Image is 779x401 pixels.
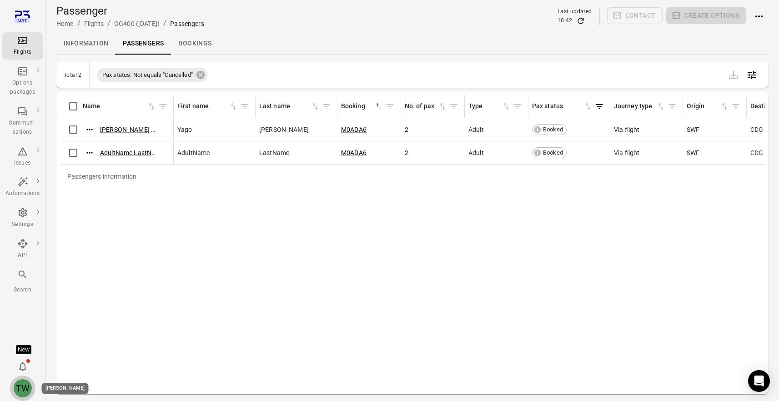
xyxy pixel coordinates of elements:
[5,159,40,168] div: Issues
[341,101,383,111] div: Sort by booking in descending order
[56,20,74,27] a: Home
[56,18,204,29] nav: Breadcrumbs
[56,4,204,18] h1: Passenger
[511,100,524,113] button: Filter by type
[2,174,43,201] a: Automations
[320,100,333,113] button: Filter by last name
[83,146,96,160] button: Actions
[177,101,229,111] div: First name
[97,68,208,82] div: Pax status: Not equals "Cancelled"
[614,101,656,111] div: Journey type
[163,18,166,29] li: /
[83,101,156,111] div: Sort by name in ascending order
[665,100,679,113] button: Filter by journey type
[42,383,89,394] div: [PERSON_NAME]
[468,148,484,157] span: Adult
[540,125,566,134] span: Booked
[341,149,367,156] a: M0ADA6
[687,101,729,111] span: Origin
[532,101,583,111] div: Pax status
[83,101,156,111] span: Name
[748,370,770,392] div: Open Intercom Messenger
[77,18,80,29] li: /
[540,148,566,157] span: Booked
[750,7,768,25] button: Actions
[468,101,502,111] div: Type
[170,19,204,28] div: Passengers
[5,286,40,295] div: Search
[743,66,761,84] button: Open table configuration
[2,63,43,100] a: Options packages
[14,357,32,376] button: Notifications
[2,32,43,60] a: Flights
[468,125,484,134] span: Adult
[259,125,309,134] span: [PERSON_NAME]
[2,266,43,297] button: Search
[750,125,763,134] span: CDG
[5,119,40,137] div: Communi-cations
[687,101,729,111] div: Sort by origin in ascending order
[116,33,171,55] a: Passengers
[5,251,40,260] div: API
[56,33,116,55] a: Information
[56,33,768,55] div: Local navigation
[64,72,82,78] div: Total 2
[750,148,763,157] span: CDG
[259,101,320,111] span: Last name
[341,101,374,111] div: Booking
[238,100,251,113] button: Filter by first name
[447,100,461,113] button: Filter by no. of pax
[2,205,43,232] a: Settings
[383,100,397,113] button: Filter by booking
[558,7,592,16] div: Last updated
[177,148,210,157] span: AdultName
[405,101,447,111] div: Sort by no. of pax in ascending order
[100,149,164,156] a: AdultName LastName
[532,101,593,111] div: Sort by pax status in ascending order
[259,101,320,111] div: Sort by last name in ascending order
[177,125,192,134] span: Yago
[60,165,144,188] div: Passengers information
[177,101,238,111] div: Sort by first name in ascending order
[156,100,170,113] button: Filter by name
[341,126,367,133] a: M0ADA6
[687,125,699,134] span: SWF
[405,101,447,111] span: No. of pax
[576,16,585,25] button: Refresh data
[2,103,43,140] a: Communi-cations
[666,7,746,25] span: Please make a selection to create an option package
[5,79,40,97] div: Options packages
[259,148,289,157] span: LastName
[259,101,311,111] div: Last name
[593,100,606,113] button: Filter by pax status
[177,101,238,111] span: First name
[729,100,743,113] button: Filter by origin
[405,125,408,134] span: 2
[5,48,40,57] div: Flights
[614,125,640,134] span: Via flight
[687,101,720,111] div: Origin
[468,101,511,111] span: Type
[405,101,438,111] div: No. of pax
[10,376,35,401] button: Tony Wang
[532,101,593,111] span: Pax status
[83,101,147,111] div: Name
[2,143,43,170] a: Issues
[16,345,31,354] div: Tooltip anchor
[614,101,665,111] span: Journey type
[14,379,32,397] div: TW
[614,101,665,111] div: Sort by journey type in ascending order
[2,236,43,263] a: API
[614,148,640,157] span: Via flight
[83,123,96,136] button: Actions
